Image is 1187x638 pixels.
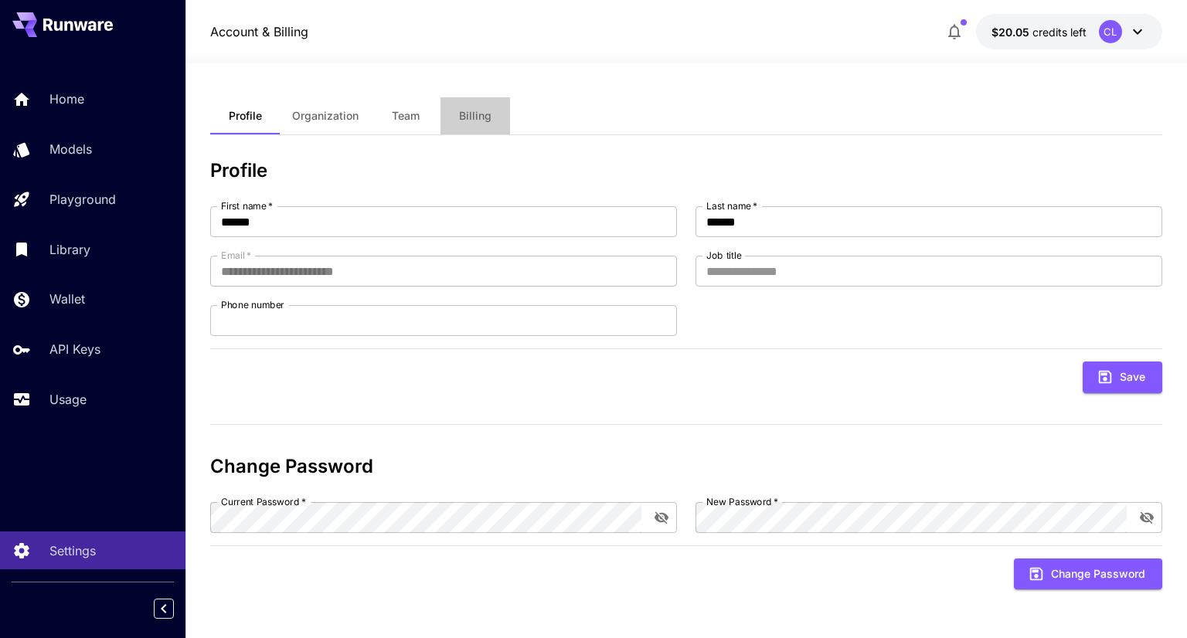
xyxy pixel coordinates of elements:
span: credits left [1032,25,1087,39]
label: Phone number [221,298,284,311]
span: Team [392,109,420,123]
a: Account & Billing [210,22,308,41]
p: Models [49,140,92,158]
label: Last name [706,199,757,212]
span: Billing [459,109,491,123]
nav: breadcrumb [210,22,308,41]
label: Email [221,249,251,262]
h3: Change Password [210,456,1161,477]
div: CL [1099,20,1122,43]
button: Save [1083,361,1162,393]
button: Collapse sidebar [154,599,174,619]
p: Playground [49,190,116,209]
button: toggle password visibility [1133,504,1161,531]
p: Home [49,90,84,108]
button: Change Password [1014,558,1162,590]
div: $20.05 [991,24,1087,40]
p: Usage [49,390,87,409]
label: Current Password [221,495,306,508]
p: Library [49,240,90,259]
p: API Keys [49,340,100,358]
p: Settings [49,541,96,560]
label: First name [221,199,273,212]
label: New Password [706,495,778,508]
h3: Profile [210,160,1161,182]
span: Organization [292,109,359,123]
p: Wallet [49,290,85,308]
span: Profile [229,109,262,123]
div: Collapse sidebar [165,595,185,623]
button: $20.05CL [976,14,1162,49]
button: toggle password visibility [648,504,675,531]
label: Job title [706,249,742,262]
span: $20.05 [991,25,1032,39]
